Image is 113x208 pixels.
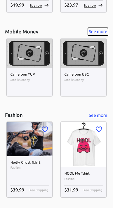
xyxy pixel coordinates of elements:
[64,176,103,181] span: Fashion
[10,160,49,166] h6: Hodly Ghost Tshirt
[5,112,23,118] h5: Fashion
[7,122,52,156] img: Hodly Ghost Tshirt image
[10,165,49,170] span: Fashion
[64,2,78,7] span: $ 23.97
[64,187,78,192] span: $ 31.99
[88,111,108,119] button: See more
[10,72,49,77] h6: Cameroon YUP
[10,2,24,7] span: $ 19.99
[29,188,49,193] span: Free Shipping
[88,28,108,36] button: See more
[61,38,106,68] img: Cameroon UBC image
[5,28,38,35] h5: Mobile Money
[64,72,103,77] h6: Cameroon UBC
[10,77,49,82] span: Mobile Money
[61,122,106,167] img: HODL Me Tshirt image
[64,77,103,82] span: Mobile Money
[64,171,103,176] h6: HODL Me Tshirt
[83,188,103,193] span: Free Shipping
[84,3,96,8] p: Buy now
[30,3,42,8] p: Buy now
[7,38,52,68] img: Cameroon YUP image
[10,187,24,192] span: $ 39.99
